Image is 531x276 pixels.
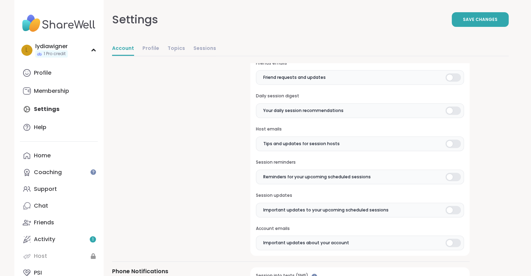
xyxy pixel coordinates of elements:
h3: Account emails [256,226,464,232]
div: Friends [34,219,54,226]
div: Support [34,185,57,193]
span: Important updates about your account [263,240,349,246]
h3: Daily session digest [256,93,464,99]
a: Help [20,119,98,136]
span: 1 Pro credit [44,51,66,57]
a: Friends [20,214,98,231]
h3: Host emails [256,126,464,132]
h3: Phone Notifications [112,267,234,276]
a: Sessions [193,42,216,56]
a: Coaching [20,164,98,181]
div: Host [34,252,47,260]
a: Activity1 [20,231,98,248]
img: ShareWell Nav Logo [20,11,98,36]
iframe: Spotlight [90,169,96,175]
div: Profile [34,69,51,77]
span: Friend requests and updates [263,74,326,81]
a: Topics [168,42,185,56]
h3: Session reminders [256,159,464,165]
span: 1 [92,237,94,243]
a: Host [20,248,98,264]
span: l [25,46,28,55]
a: Account [112,42,134,56]
h3: Session updates [256,193,464,199]
div: Help [34,124,46,131]
a: Chat [20,197,98,214]
div: Home [34,152,51,159]
a: Support [20,181,98,197]
a: Profile [20,65,98,81]
span: Tips and updates for session hosts [263,141,340,147]
div: Membership [34,87,69,95]
a: Membership [20,83,98,99]
a: Profile [142,42,159,56]
a: Home [20,147,98,164]
span: Save Changes [463,16,497,23]
div: lydiawigner [35,43,68,50]
span: Your daily session recommendations [263,107,344,114]
button: Save Changes [452,12,509,27]
div: Chat [34,202,48,210]
span: Reminders for your upcoming scheduled sessions [263,174,371,180]
div: Coaching [34,169,62,176]
div: Activity [34,236,55,243]
span: Important updates to your upcoming scheduled sessions [263,207,389,213]
div: Settings [112,11,158,28]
